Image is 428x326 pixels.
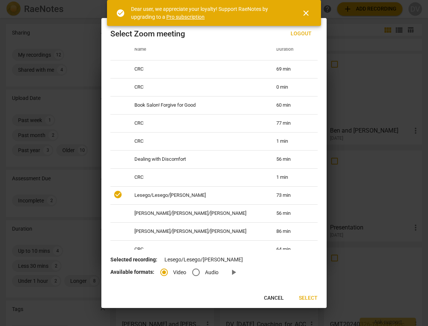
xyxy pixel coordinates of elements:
td: [PERSON_NAME]/[PERSON_NAME]/[PERSON_NAME] [125,222,267,240]
a: Pro subscription [166,14,205,20]
td: [DATE] 08:01 [315,114,349,132]
td: 1 min [267,168,315,186]
td: 69 min [267,60,315,78]
th: Meeting time [315,39,349,60]
th: Duration [267,39,315,60]
td: [DATE] 08:37 [315,78,349,96]
div: Dear user, we appreciate your loyalty! Support RaeNotes by upgrading to a [131,5,288,21]
td: Lesego/Lesego/[PERSON_NAME] [125,186,267,204]
button: Select [293,291,324,305]
td: [DATE] 08:59 [315,240,349,258]
td: 0 min [267,78,315,96]
td: [DATE] 15:01 [315,204,349,222]
td: CRC [125,240,267,258]
td: [DATE] 08:01 [315,132,349,150]
div: File type [160,269,225,275]
button: Logout [285,27,318,41]
b: Selected recording: [110,257,157,263]
td: Book Salon! Forgive for Good [125,96,267,114]
p: Lesego/Lesego/[PERSON_NAME] [110,256,318,264]
b: Available formats: [110,269,154,275]
td: [DATE] 08:39 [315,60,349,78]
td: 1 min [267,132,315,150]
span: Logout [291,30,312,38]
td: Dealing with Discomfort [125,150,267,168]
span: check_circle [113,190,122,199]
span: Video [173,269,186,276]
td: CRC [125,60,267,78]
span: check_circle [116,9,125,18]
span: Select [299,294,318,302]
th: Name [125,39,267,60]
td: 86 min [267,222,315,240]
td: [PERSON_NAME]/[PERSON_NAME]/[PERSON_NAME] [125,204,267,222]
td: 77 min [267,114,315,132]
a: Preview [225,263,243,281]
td: 56 min [267,150,315,168]
td: CRC [125,168,267,186]
span: Audio [205,269,219,276]
td: CRC [125,114,267,132]
td: 64 min [267,240,315,258]
td: CRC [125,132,267,150]
td: [DATE] 09:59 [315,96,349,114]
div: Select Zoom meeting [110,29,185,39]
td: [DATE] 14:30 [315,222,349,240]
button: Close [297,4,315,22]
span: Cancel [264,294,284,302]
td: CRC [125,78,267,96]
span: play_arrow [229,268,238,277]
td: [DATE] 10:02 [315,186,349,204]
td: 73 min [267,186,315,204]
span: close [301,9,310,18]
td: 56 min [267,204,315,222]
td: [DATE] 14:00 [315,168,349,186]
td: [DATE] 09:59 [315,150,349,168]
td: 60 min [267,96,315,114]
button: Cancel [258,291,290,305]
